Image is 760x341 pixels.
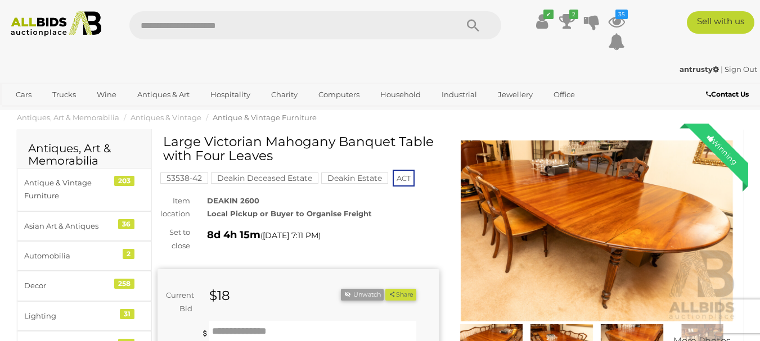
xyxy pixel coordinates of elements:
[543,10,554,19] i: ✔
[17,301,151,331] a: Lighting 31
[24,310,117,322] div: Lighting
[534,11,551,31] a: ✔
[434,85,484,104] a: Industrial
[687,11,754,34] a: Sell with us
[17,168,151,211] a: Antique & Vintage Furniture 203
[149,226,199,252] div: Set to close
[456,140,738,322] img: Large Victorian Mahogany Banquet Table with Four Leaves
[393,170,415,187] span: ACT
[207,196,259,205] strong: DEAKIN 2600
[207,229,260,241] strong: 8d 4h 15m
[209,288,230,303] strong: $18
[721,65,723,74] span: |
[608,11,625,31] a: 35
[130,85,197,104] a: Antiques & Art
[17,241,151,271] a: Automobilia 2
[696,124,748,175] div: Winning
[373,85,428,104] a: Household
[725,65,757,74] a: Sign Out
[24,220,117,233] div: Asian Art & Antiques
[311,85,367,104] a: Computers
[160,174,208,183] a: 53538-42
[17,113,119,122] a: Antiques, Art & Memorabilia
[24,279,117,292] div: Decor
[24,249,117,262] div: Automobilia
[546,85,582,104] a: Office
[341,289,384,301] li: Unwatch this item
[114,279,134,289] div: 258
[321,172,388,184] mark: Deakin Estate
[131,113,201,122] a: Antiques & Vintage
[8,104,46,122] a: Sports
[321,174,388,183] a: Deakin Estate
[114,176,134,186] div: 203
[491,85,540,104] a: Jewellery
[569,10,578,19] i: 2
[445,11,501,39] button: Search
[680,65,719,74] strong: antrusty
[680,65,721,74] a: antrusty
[28,142,140,167] h2: Antiques, Art & Memorabilia
[264,85,305,104] a: Charity
[17,211,151,241] a: Asian Art & Antiques 36
[263,230,318,240] span: [DATE] 7:11 PM
[341,289,384,301] button: Unwatch
[211,172,318,184] mark: Deakin Deceased Estate
[158,289,201,315] div: Current Bid
[615,10,628,19] i: 35
[163,135,437,163] h1: Large Victorian Mahogany Banquet Table with Four Leaves
[17,271,151,301] a: Decor 258
[385,289,416,301] button: Share
[207,209,372,218] strong: Local Pickup or Buyer to Organise Freight
[120,309,134,319] div: 31
[706,90,749,98] b: Contact Us
[8,85,39,104] a: Cars
[203,85,258,104] a: Hospitality
[260,231,321,240] span: ( )
[123,249,134,259] div: 2
[149,194,199,221] div: Item location
[89,85,124,104] a: Wine
[213,113,317,122] a: Antique & Vintage Furniture
[45,85,83,104] a: Trucks
[211,174,318,183] a: Deakin Deceased Estate
[559,11,575,31] a: 2
[160,172,208,184] mark: 53538-42
[52,104,147,122] a: [GEOGRAPHIC_DATA]
[706,88,752,101] a: Contact Us
[118,219,134,229] div: 36
[6,11,107,37] img: Allbids.com.au
[24,176,117,203] div: Antique & Vintage Furniture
